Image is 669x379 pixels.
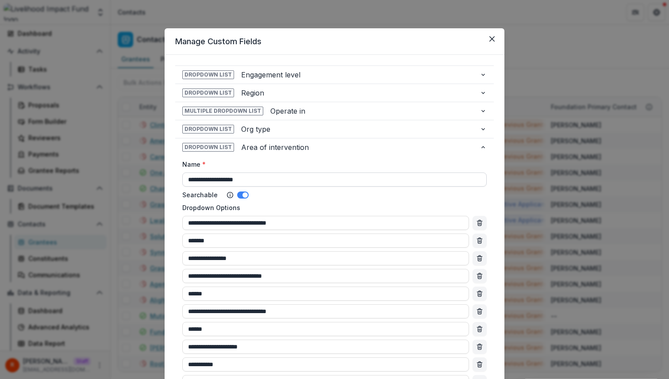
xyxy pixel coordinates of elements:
[473,234,487,248] button: Remove option
[175,120,494,138] button: Dropdown ListOrg type
[241,88,473,98] span: Region
[241,124,473,134] span: Org type
[270,106,473,116] span: Operate in
[473,340,487,354] button: Remove option
[473,357,487,371] button: Remove option
[473,322,487,336] button: Remove option
[182,190,218,199] label: Searchable
[182,203,481,212] label: Dropdown Options
[182,125,234,134] span: Dropdown List
[182,107,263,115] span: Multiple Dropdown List
[175,84,494,102] button: Dropdown ListRegion
[182,160,481,169] label: Name
[473,269,487,283] button: Remove option
[182,88,234,97] span: Dropdown List
[241,142,473,153] span: Area of intervention
[241,69,473,80] span: Engagement level
[175,102,494,120] button: Multiple Dropdown ListOperate in
[182,70,234,79] span: Dropdown List
[473,251,487,265] button: Remove option
[165,28,504,55] header: Manage Custom Fields
[175,138,494,156] button: Dropdown ListArea of intervention
[473,287,487,301] button: Remove option
[473,304,487,318] button: Remove option
[182,143,234,152] span: Dropdown List
[175,66,494,84] button: Dropdown ListEngagement level
[473,216,487,230] button: Remove option
[485,32,499,46] button: Close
